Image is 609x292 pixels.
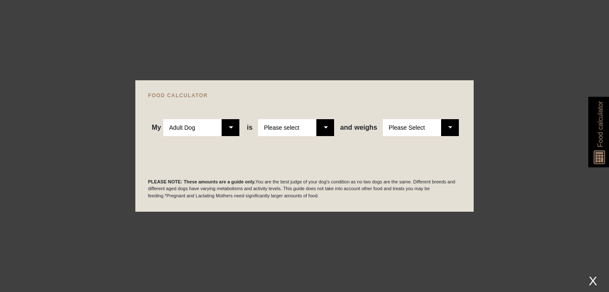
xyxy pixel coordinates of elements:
b: PLEASE NOTE: These amounts are a guide only. [148,179,255,184]
span: weighs [340,124,377,131]
h4: FOOD CALCULATOR [148,93,461,98]
p: You are the best judge of your dog's condition as no two dogs are the same. Different breeds and ... [148,178,461,199]
span: My [152,124,161,131]
div: X [585,274,601,288]
span: Food calculator [595,101,605,147]
span: and [340,124,354,131]
span: is [247,124,252,131]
